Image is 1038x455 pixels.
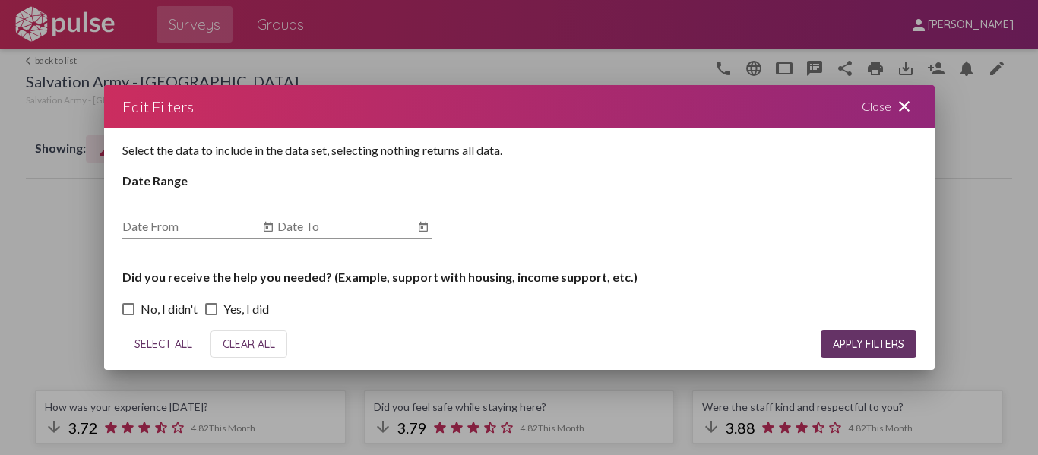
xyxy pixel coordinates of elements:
[141,300,198,318] span: No, I didn't
[832,337,904,351] span: APPLY FILTERS
[122,94,194,118] div: Edit Filters
[122,270,916,284] h4: Did you receive the help you needed? (Example, support with housing, income support, etc.)
[122,330,204,358] button: SELECT ALL
[122,173,916,188] h4: Date Range
[134,337,192,351] span: SELECT ALL
[843,85,934,128] div: Close
[259,218,277,236] button: Open calendar
[414,218,432,236] button: Open calendar
[223,337,275,351] span: CLEAR ALL
[223,300,269,318] span: Yes, I did
[210,330,287,358] button: CLEAR ALL
[894,97,913,115] mat-icon: close
[122,143,502,157] span: Select the data to include in the data set, selecting nothing returns all data.
[820,330,916,358] button: APPLY FILTERS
